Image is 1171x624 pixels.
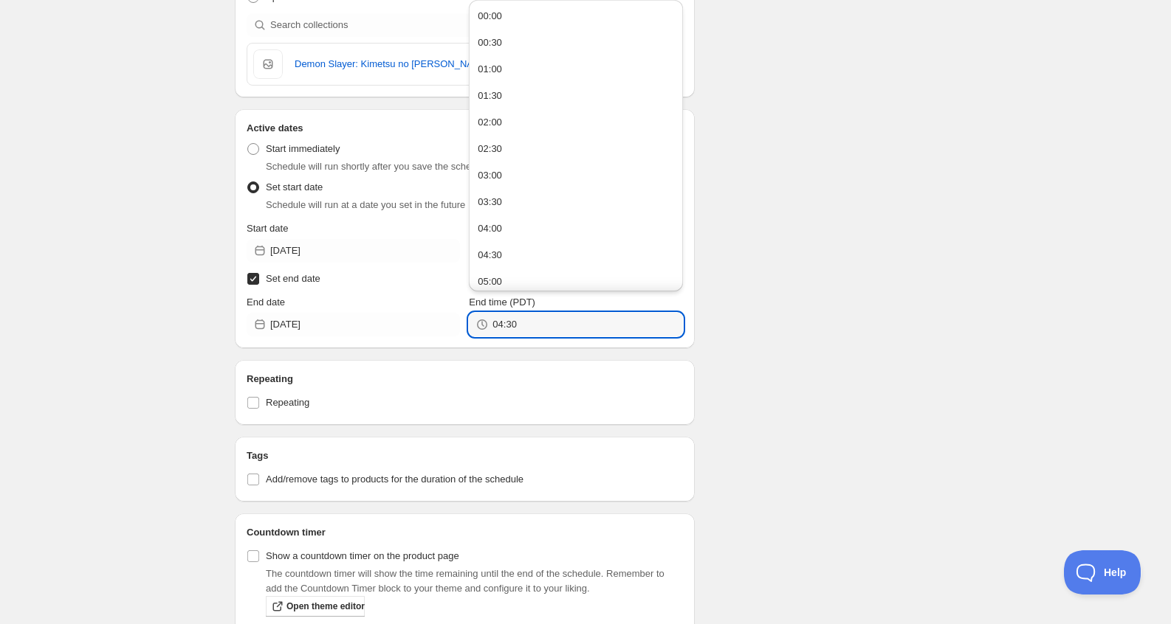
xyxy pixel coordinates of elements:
div: 00:00 [478,9,502,24]
h2: Repeating [247,372,683,386]
span: Add/remove tags to products for the duration of the schedule [266,474,523,485]
h2: Tags [247,448,683,463]
div: 00:30 [478,35,502,50]
button: 03:00 [473,164,678,187]
span: Set end date [266,273,320,284]
div: 02:30 [478,142,502,156]
span: Open theme editor [286,600,365,612]
button: 00:00 [473,4,678,28]
div: 03:00 [478,168,502,183]
button: 05:00 [473,270,678,294]
a: Open theme editor [266,596,365,617]
iframe: Toggle Customer Support [1064,550,1141,594]
div: 04:00 [478,221,502,236]
button: 00:30 [473,31,678,55]
button: 01:00 [473,58,678,81]
div: 02:00 [478,115,502,130]
span: End date [247,297,285,308]
h2: Active dates [247,121,683,136]
button: 02:30 [473,137,678,161]
span: Show a countdown timer on the product page [266,550,459,561]
button: 01:30 [473,84,678,108]
div: 04:30 [478,248,502,263]
button: 04:00 [473,217,678,240]
span: End time (PDT) [469,297,535,308]
a: Demon Slayer: Kimetsu no [PERSON_NAME] [295,57,650,72]
div: 01:00 [478,62,502,77]
span: Start date [247,223,288,234]
div: 05:00 [478,274,502,289]
div: 03:30 [478,195,502,209]
button: 04:30 [473,243,678,267]
span: Start immediately [266,143,340,154]
button: 02:00 [473,111,678,134]
p: The countdown timer will show the time remaining until the end of the schedule. Remember to add t... [266,566,683,596]
h2: Countdown timer [247,525,683,540]
span: Schedule will run shortly after you save the schedule [266,161,490,172]
input: Search collections [270,13,645,37]
span: Repeating [266,397,309,408]
button: 03:30 [473,190,678,214]
span: Set start date [266,181,323,193]
div: 01:30 [478,89,502,103]
span: Schedule will run at a date you set in the future [266,199,465,210]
